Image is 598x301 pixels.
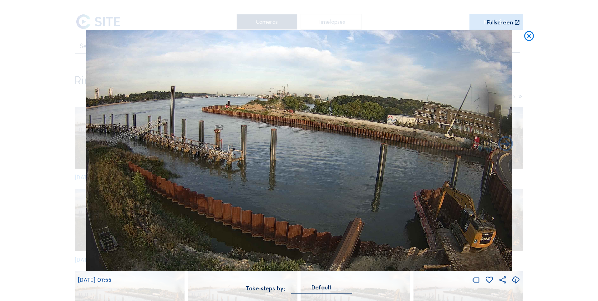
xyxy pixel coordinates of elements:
[497,135,514,153] i: Back
[291,285,352,293] div: Default
[312,285,332,290] div: Default
[487,20,513,26] div: Fullscreen
[78,276,111,283] span: [DATE] 07:55
[86,30,512,271] img: Image
[246,286,285,292] div: Take steps by:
